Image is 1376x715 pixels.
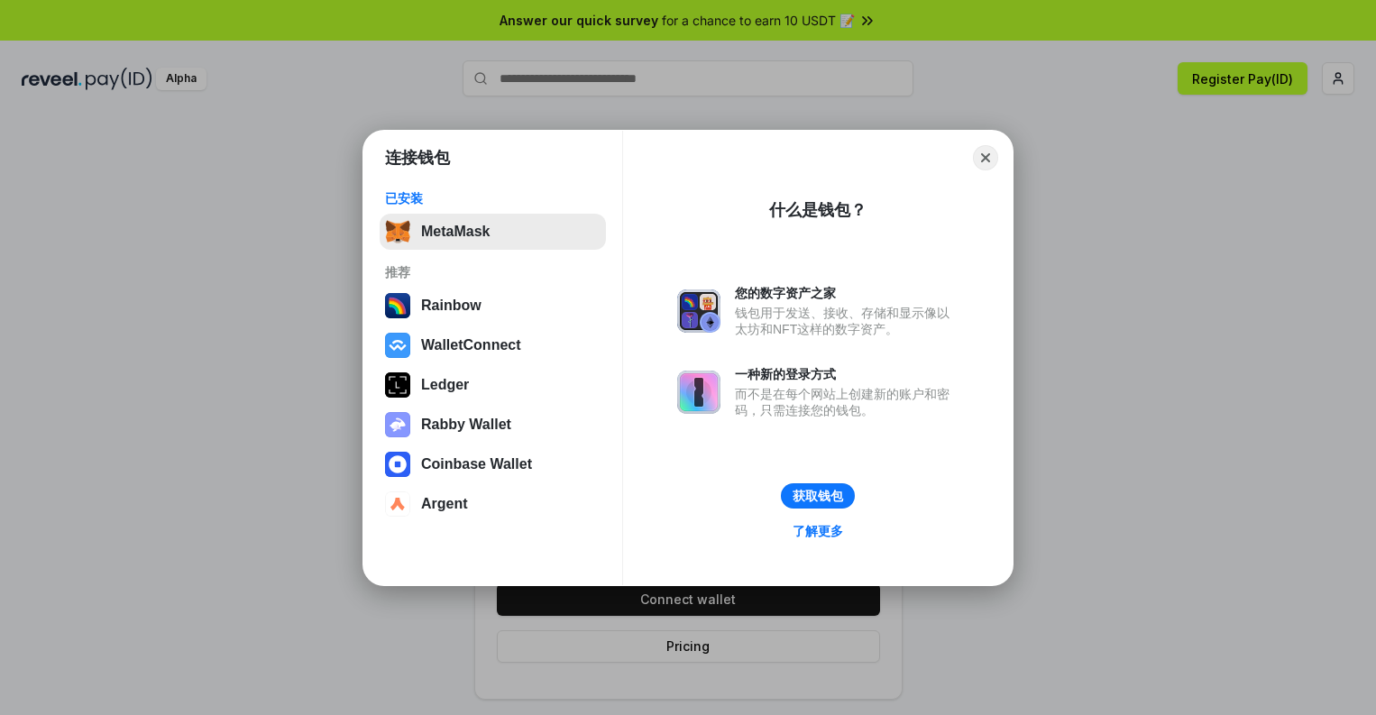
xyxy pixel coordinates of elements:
button: MetaMask [380,214,606,250]
div: 您的数字资产之家 [735,285,959,301]
img: svg+xml,%3Csvg%20xmlns%3D%22http%3A%2F%2Fwww.w3.org%2F2000%2Fsvg%22%20fill%3D%22none%22%20viewBox... [677,371,720,414]
div: 获取钱包 [793,488,843,504]
div: Rainbow [421,298,482,314]
div: WalletConnect [421,337,521,353]
div: 推荐 [385,264,601,280]
button: Ledger [380,367,606,403]
div: Ledger [421,377,469,393]
div: Argent [421,496,468,512]
img: svg+xml,%3Csvg%20xmlns%3D%22http%3A%2F%2Fwww.w3.org%2F2000%2Fsvg%22%20width%3D%2228%22%20height%3... [385,372,410,398]
div: 而不是在每个网站上创建新的账户和密码，只需连接您的钱包。 [735,386,959,418]
button: Rainbow [380,288,606,324]
div: 什么是钱包？ [769,199,867,221]
img: svg+xml,%3Csvg%20width%3D%2228%22%20height%3D%2228%22%20viewBox%3D%220%200%2028%2028%22%20fill%3D... [385,491,410,517]
div: MetaMask [421,224,490,240]
div: 一种新的登录方式 [735,366,959,382]
img: svg+xml,%3Csvg%20xmlns%3D%22http%3A%2F%2Fwww.w3.org%2F2000%2Fsvg%22%20fill%3D%22none%22%20viewBox... [677,289,720,333]
button: Rabby Wallet [380,407,606,443]
button: Close [973,145,998,170]
div: 了解更多 [793,523,843,539]
img: svg+xml,%3Csvg%20xmlns%3D%22http%3A%2F%2Fwww.w3.org%2F2000%2Fsvg%22%20fill%3D%22none%22%20viewBox... [385,412,410,437]
img: svg+xml,%3Csvg%20width%3D%2228%22%20height%3D%2228%22%20viewBox%3D%220%200%2028%2028%22%20fill%3D... [385,452,410,477]
div: Rabby Wallet [421,417,511,433]
img: svg+xml,%3Csvg%20width%3D%22120%22%20height%3D%22120%22%20viewBox%3D%220%200%20120%20120%22%20fil... [385,293,410,318]
button: Coinbase Wallet [380,446,606,482]
button: 获取钱包 [781,483,855,509]
div: 钱包用于发送、接收、存储和显示像以太坊和NFT这样的数字资产。 [735,305,959,337]
button: WalletConnect [380,327,606,363]
a: 了解更多 [782,519,854,543]
img: svg+xml,%3Csvg%20width%3D%2228%22%20height%3D%2228%22%20viewBox%3D%220%200%2028%2028%22%20fill%3D... [385,333,410,358]
div: Coinbase Wallet [421,456,532,472]
img: svg+xml,%3Csvg%20fill%3D%22none%22%20height%3D%2233%22%20viewBox%3D%220%200%2035%2033%22%20width%... [385,219,410,244]
div: 已安装 [385,190,601,206]
button: Argent [380,486,606,522]
h1: 连接钱包 [385,147,450,169]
